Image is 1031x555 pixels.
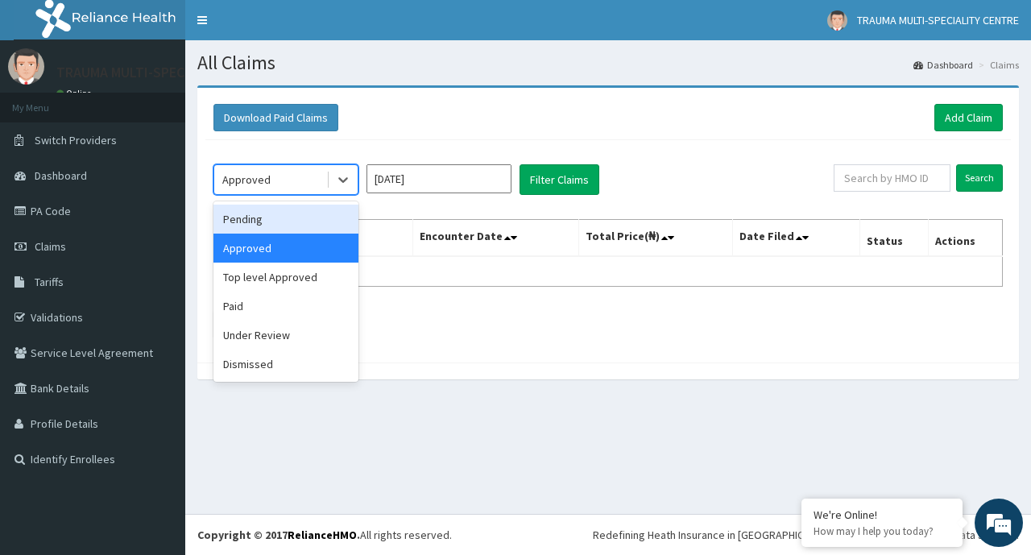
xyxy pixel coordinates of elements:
input: Select Month and Year [366,164,511,193]
div: Chat with us now [84,90,271,111]
div: Approved [222,172,271,188]
input: Search [956,164,1003,192]
span: Tariffs [35,275,64,289]
button: Download Paid Claims [213,104,338,131]
th: Actions [928,220,1002,257]
div: Redefining Heath Insurance in [GEOGRAPHIC_DATA] using Telemedicine and Data Science! [593,527,1019,543]
input: Search by HMO ID [834,164,950,192]
img: User Image [827,10,847,31]
div: Under Review [213,321,358,350]
span: TRAUMA MULTI-SPECIALITY CENTRE [857,13,1019,27]
div: We're Online! [814,507,950,522]
a: Add Claim [934,104,1003,131]
a: Dashboard [913,58,973,72]
h1: All Claims [197,52,1019,73]
p: TRAUMA MULTI-SPECIALITY CENTRE [56,65,276,80]
a: RelianceHMO [288,528,357,542]
span: Dashboard [35,168,87,183]
img: User Image [8,48,44,85]
strong: Copyright © 2017 . [197,528,360,542]
span: We're online! [93,172,222,334]
div: Dismissed [213,350,358,379]
div: Approved [213,234,358,263]
footer: All rights reserved. [185,514,1031,555]
a: Online [56,88,95,99]
div: Paid [213,292,358,321]
th: Status [859,220,928,257]
th: Date Filed [732,220,859,257]
div: Minimize live chat window [264,8,303,47]
img: d_794563401_company_1708531726252_794563401 [30,81,65,121]
span: Switch Providers [35,133,117,147]
textarea: Type your message and hit 'Enter' [8,378,307,434]
span: Claims [35,239,66,254]
button: Filter Claims [520,164,599,195]
div: Top level Approved [213,263,358,292]
th: Encounter Date [412,220,578,257]
p: How may I help you today? [814,524,950,538]
div: Pending [213,205,358,234]
li: Claims [975,58,1019,72]
th: Total Price(₦) [578,220,732,257]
